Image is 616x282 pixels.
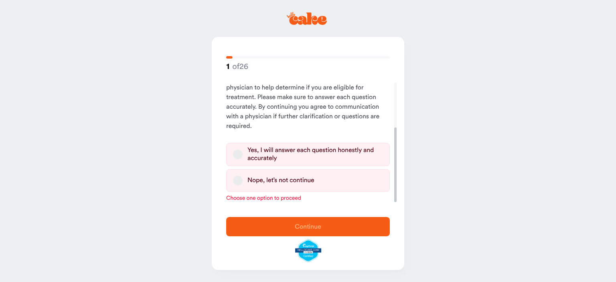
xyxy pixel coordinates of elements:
[295,239,321,262] img: legit-script-certified.png
[226,61,248,71] strong: of 26
[226,73,390,131] p: Please note the following responses will be used by a physician to help determine if you are elig...
[226,217,390,236] button: Continue
[226,62,229,72] span: 1
[247,146,383,162] div: Yes, I will answer each question honestly and accurately
[247,177,314,185] div: Nope, let’s not continue
[233,150,243,159] button: Yes, I will answer each question honestly and accurately
[233,176,243,185] button: Nope, let’s not continue
[226,194,390,202] p: Choose one option to proceed
[295,223,321,230] span: Continue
